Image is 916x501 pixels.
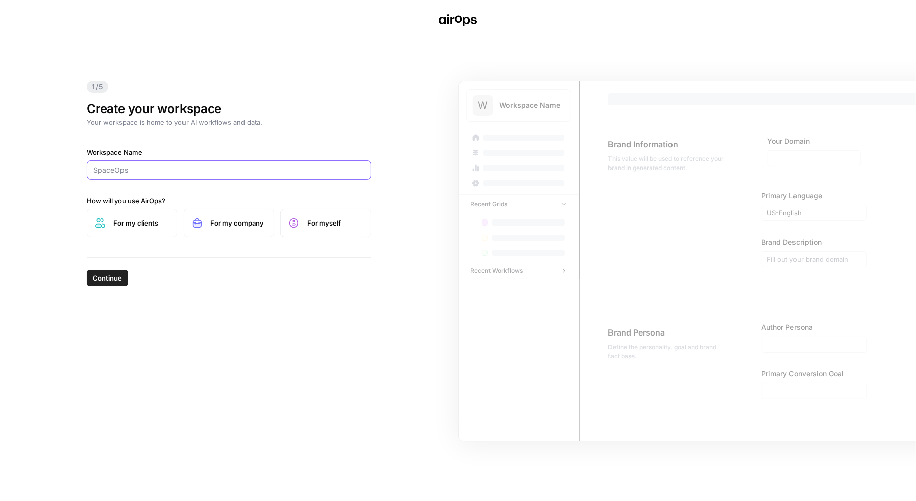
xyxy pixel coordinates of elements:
[478,98,488,113] span: W
[307,218,362,228] span: For myself
[113,218,169,228] span: For my clients
[87,117,371,127] p: Your workspace is home to your AI workflows and data.
[87,147,371,157] label: Workspace Name
[93,273,122,283] span: Continue
[87,101,371,117] h1: Create your workspace
[87,270,128,286] button: Continue
[93,165,364,175] input: SpaceOps
[87,81,108,93] span: 1/5
[210,218,266,228] span: For my company
[87,196,371,206] label: How will you use AirOps?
